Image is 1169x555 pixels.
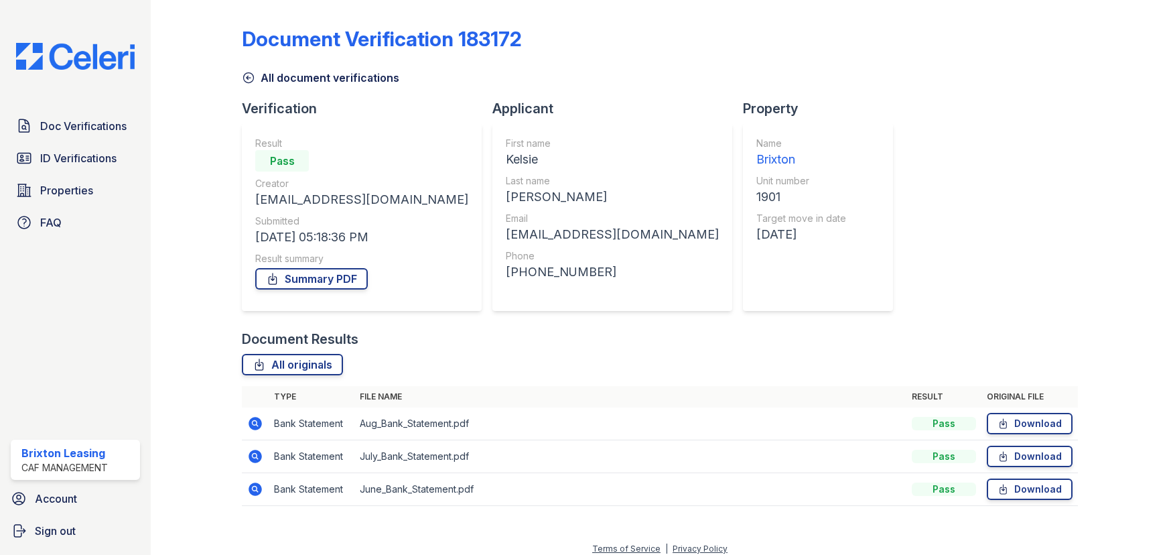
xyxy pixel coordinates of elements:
iframe: chat widget [1113,501,1156,542]
a: Account [5,485,145,512]
div: Pass [912,417,976,430]
div: [EMAIL_ADDRESS][DOMAIN_NAME] [506,225,719,244]
div: Phone [506,249,719,263]
span: FAQ [40,214,62,231]
div: Result [255,137,468,150]
div: Property [743,99,904,118]
div: Result summary [255,252,468,265]
a: FAQ [11,209,140,236]
a: Summary PDF [255,268,368,290]
div: | [665,544,668,554]
a: Name Brixton [756,137,846,169]
a: ID Verifications [11,145,140,172]
div: Pass [912,483,976,496]
a: All document verifications [242,70,399,86]
th: Result [906,386,981,408]
div: [DATE] 05:18:36 PM [255,228,468,247]
div: Pass [912,450,976,463]
a: Download [987,413,1073,434]
div: Pass [255,150,309,172]
span: Doc Verifications [40,118,127,134]
div: Creator [255,177,468,190]
a: Privacy Policy [673,544,728,554]
td: July_Bank_Statement.pdf [354,440,906,473]
a: Download [987,479,1073,500]
div: Applicant [492,99,743,118]
div: Verification [242,99,492,118]
span: Properties [40,182,93,198]
div: Document Verification 183172 [242,27,522,51]
span: Sign out [35,523,76,539]
div: Target move in date [756,212,846,225]
div: Unit number [756,174,846,188]
div: Last name [506,174,719,188]
div: First name [506,137,719,150]
a: Doc Verifications [11,113,140,139]
div: 1901 [756,188,846,206]
td: Bank Statement [269,473,354,506]
div: [EMAIL_ADDRESS][DOMAIN_NAME] [255,190,468,209]
td: Bank Statement [269,440,354,473]
div: Kelsie [506,150,719,169]
div: Document Results [242,330,358,349]
span: Account [35,491,77,507]
div: [PERSON_NAME] [506,188,719,206]
td: Bank Statement [269,408,354,440]
a: Properties [11,177,140,204]
th: Type [269,386,354,408]
a: Download [987,446,1073,467]
td: June_Bank_Statement.pdf [354,473,906,506]
div: [DATE] [756,225,846,244]
div: [PHONE_NUMBER] [506,263,719,282]
td: Aug_Bank_Statement.pdf [354,408,906,440]
th: File name [354,386,906,408]
a: Terms of Service [592,544,661,554]
span: ID Verifications [40,150,117,166]
div: Email [506,212,719,225]
a: All originals [242,354,343,375]
div: Brixton [756,150,846,169]
div: CAF Management [21,461,108,475]
img: CE_Logo_Blue-a8612792a0a2168367f1c8372b55b34899dd931a85d93a1a3d3e32e68fde9ad4.png [5,43,145,70]
div: Name [756,137,846,150]
div: Submitted [255,214,468,228]
div: Brixton Leasing [21,445,108,461]
th: Original file [981,386,1078,408]
a: Sign out [5,517,145,544]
